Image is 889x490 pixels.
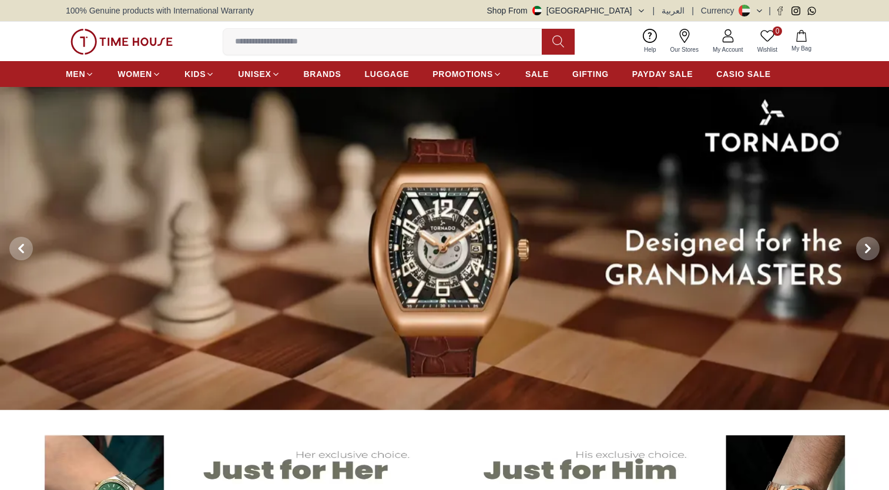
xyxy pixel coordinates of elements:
[432,63,502,85] a: PROMOTIONS
[71,29,173,55] img: ...
[487,5,646,16] button: Shop From[GEOGRAPHIC_DATA]
[525,63,549,85] a: SALE
[784,28,818,55] button: My Bag
[304,68,341,80] span: BRANDS
[365,68,410,80] span: LUGGAGE
[184,63,214,85] a: KIDS
[365,63,410,85] a: LUGGAGE
[653,5,655,16] span: |
[791,6,800,15] a: Instagram
[238,68,271,80] span: UNISEX
[637,26,663,56] a: Help
[118,68,152,80] span: WOMEN
[776,6,784,15] a: Facebook
[304,63,341,85] a: BRANDS
[662,5,685,16] button: العربية
[184,68,206,80] span: KIDS
[663,26,706,56] a: Our Stores
[66,68,85,80] span: MEN
[572,63,609,85] a: GIFTING
[769,5,771,16] span: |
[701,5,739,16] div: Currency
[692,5,694,16] span: |
[753,45,782,54] span: Wishlist
[66,63,94,85] a: MEN
[572,68,609,80] span: GIFTING
[716,63,771,85] a: CASIO SALE
[666,45,703,54] span: Our Stores
[525,68,549,80] span: SALE
[773,26,782,36] span: 0
[787,44,816,53] span: My Bag
[238,63,280,85] a: UNISEX
[532,6,542,15] img: United Arab Emirates
[118,63,161,85] a: WOMEN
[432,68,493,80] span: PROMOTIONS
[632,68,693,80] span: PAYDAY SALE
[807,6,816,15] a: Whatsapp
[716,68,771,80] span: CASIO SALE
[639,45,661,54] span: Help
[708,45,748,54] span: My Account
[632,63,693,85] a: PAYDAY SALE
[750,26,784,56] a: 0Wishlist
[66,5,254,16] span: 100% Genuine products with International Warranty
